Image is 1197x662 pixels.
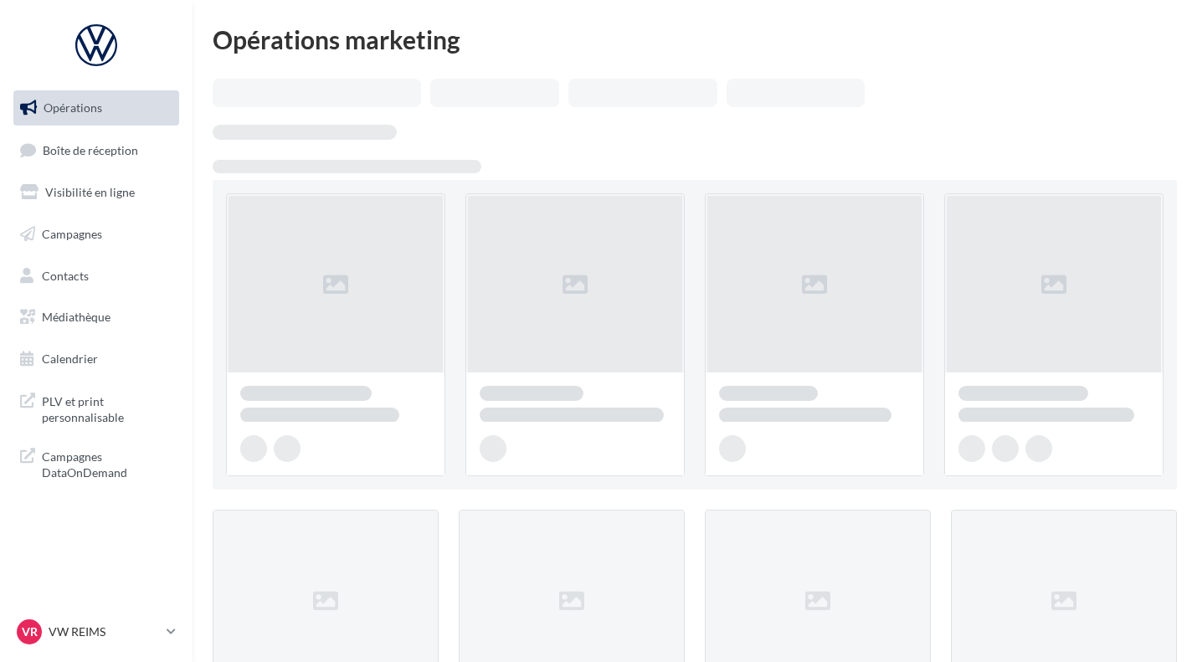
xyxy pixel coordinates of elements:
a: Campagnes [10,217,182,252]
span: Campagnes [42,227,102,241]
span: Boîte de réception [43,142,138,157]
span: Contacts [42,268,89,282]
span: Campagnes DataOnDemand [42,445,172,481]
a: Boîte de réception [10,132,182,168]
a: Médiathèque [10,300,182,335]
span: Opérations [44,100,102,115]
a: Calendrier [10,341,182,377]
p: VW REIMS [49,624,160,640]
div: Opérations marketing [213,27,1177,52]
span: VR [22,624,38,640]
a: Opérations [10,90,182,126]
a: Contacts [10,259,182,294]
a: VR VW REIMS [13,616,179,648]
a: PLV et print personnalisable [10,383,182,433]
span: PLV et print personnalisable [42,390,172,426]
span: Visibilité en ligne [45,185,135,199]
span: Calendrier [42,352,98,366]
span: Médiathèque [42,310,110,324]
a: Campagnes DataOnDemand [10,439,182,488]
a: Visibilité en ligne [10,175,182,210]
